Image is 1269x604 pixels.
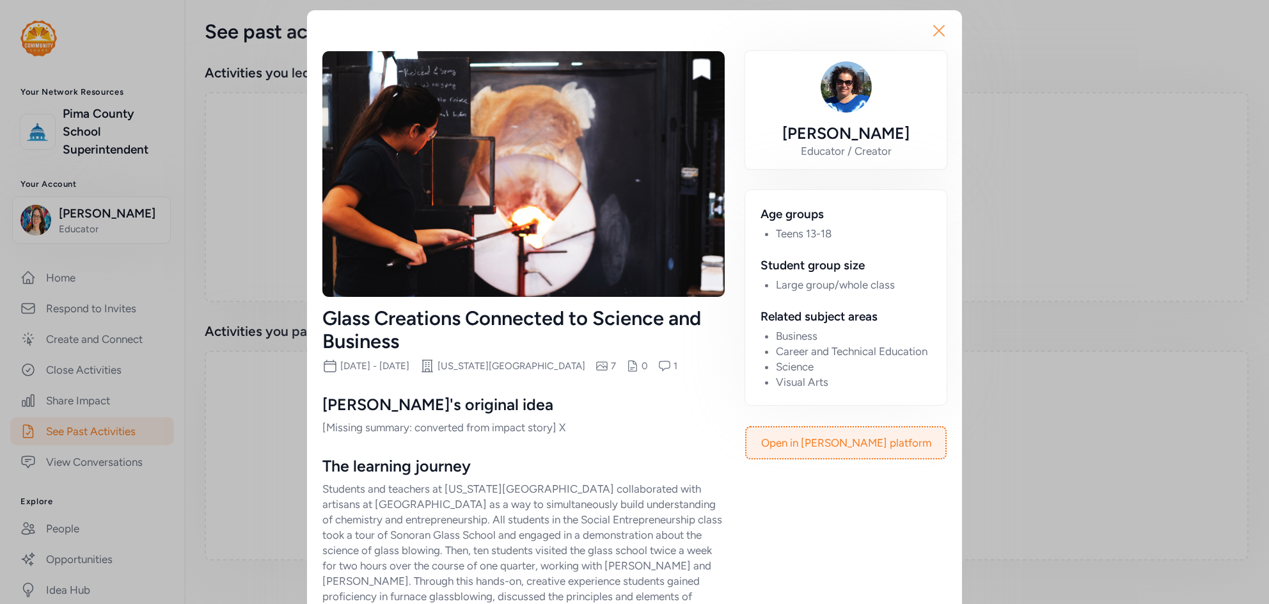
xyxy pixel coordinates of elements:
li: Teens 13-18 [776,226,931,241]
li: Large group/whole class [776,277,931,292]
div: 1 [674,360,677,372]
li: Business [776,328,931,344]
div: Age groups [761,205,931,223]
li: Science [776,359,931,374]
li: Career and Technical Education [776,344,931,359]
div: [PERSON_NAME]'s original idea [322,394,725,415]
img: Avatar [821,61,872,113]
div: Glass Creations Connected to Science and Business [322,307,725,353]
div: [DATE] - [DATE] [340,360,409,372]
div: Student group size [761,257,931,274]
div: 0 [642,360,648,372]
div: 7 [611,360,616,372]
div: [PERSON_NAME] [782,123,910,143]
div: [US_STATE][GEOGRAPHIC_DATA] [437,360,585,372]
a: Open in [PERSON_NAME] platform [746,427,945,458]
p: [Missing summary: converted from impact story] X [322,420,725,435]
div: Educator / Creator [801,143,892,159]
div: The learning journey [322,456,725,476]
img: image [322,51,725,297]
li: Visual Arts [776,374,931,390]
div: Related subject areas [761,308,931,326]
